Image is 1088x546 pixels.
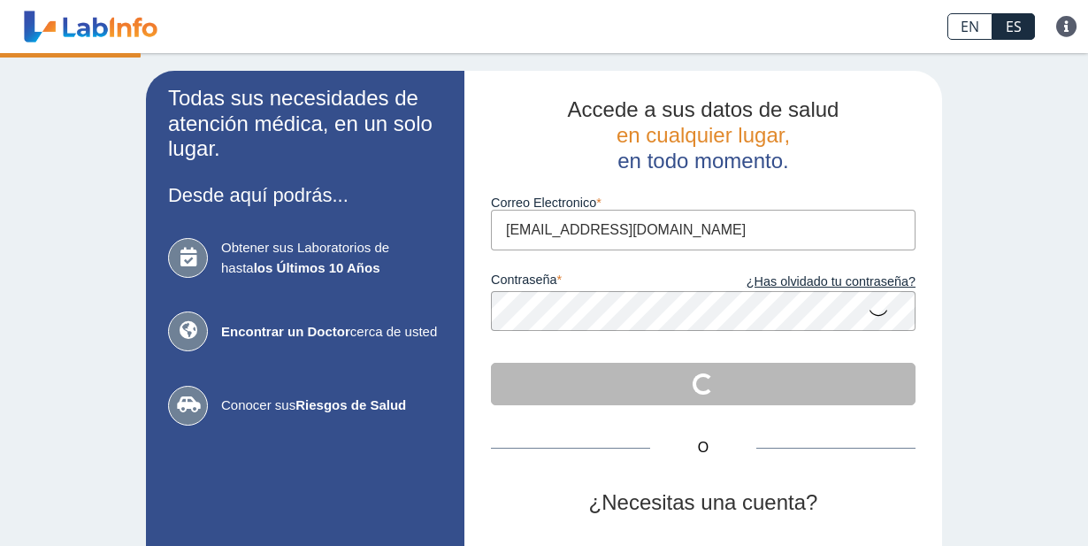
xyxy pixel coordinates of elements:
a: EN [947,13,992,40]
span: en todo momento. [617,149,788,173]
b: los Últimos 10 Años [254,260,380,275]
a: ES [992,13,1035,40]
span: Conocer sus [221,396,442,416]
b: Riesgos de Salud [295,397,406,412]
h2: ¿Necesitas una cuenta? [491,490,916,516]
span: Accede a sus datos de salud [568,97,839,121]
label: contraseña [491,273,703,292]
a: ¿Has olvidado tu contraseña? [703,273,916,292]
span: cerca de usted [221,322,442,342]
h2: Todas sus necesidades de atención médica, en un solo lugar. [168,86,442,162]
span: en cualquier lugar, [617,123,790,147]
b: Encontrar un Doctor [221,324,350,339]
label: Correo Electronico [491,196,916,210]
span: O [650,437,756,458]
h3: Desde aquí podrás... [168,184,442,206]
span: Obtener sus Laboratorios de hasta [221,238,442,278]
